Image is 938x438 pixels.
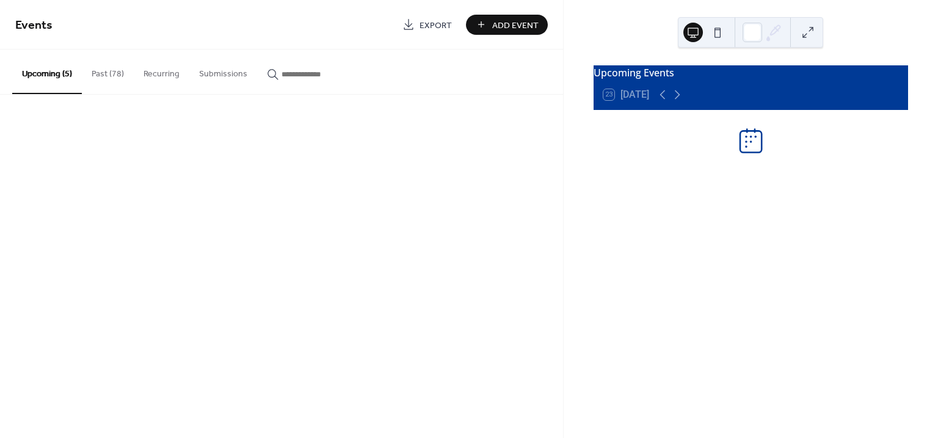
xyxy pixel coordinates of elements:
button: Add Event [466,15,548,35]
button: Upcoming (5) [12,49,82,94]
span: Events [15,13,53,37]
span: Export [420,19,452,32]
button: Recurring [134,49,189,93]
div: Upcoming Events [594,65,908,80]
button: Submissions [189,49,257,93]
a: Export [393,15,461,35]
button: Past (78) [82,49,134,93]
span: Add Event [492,19,539,32]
